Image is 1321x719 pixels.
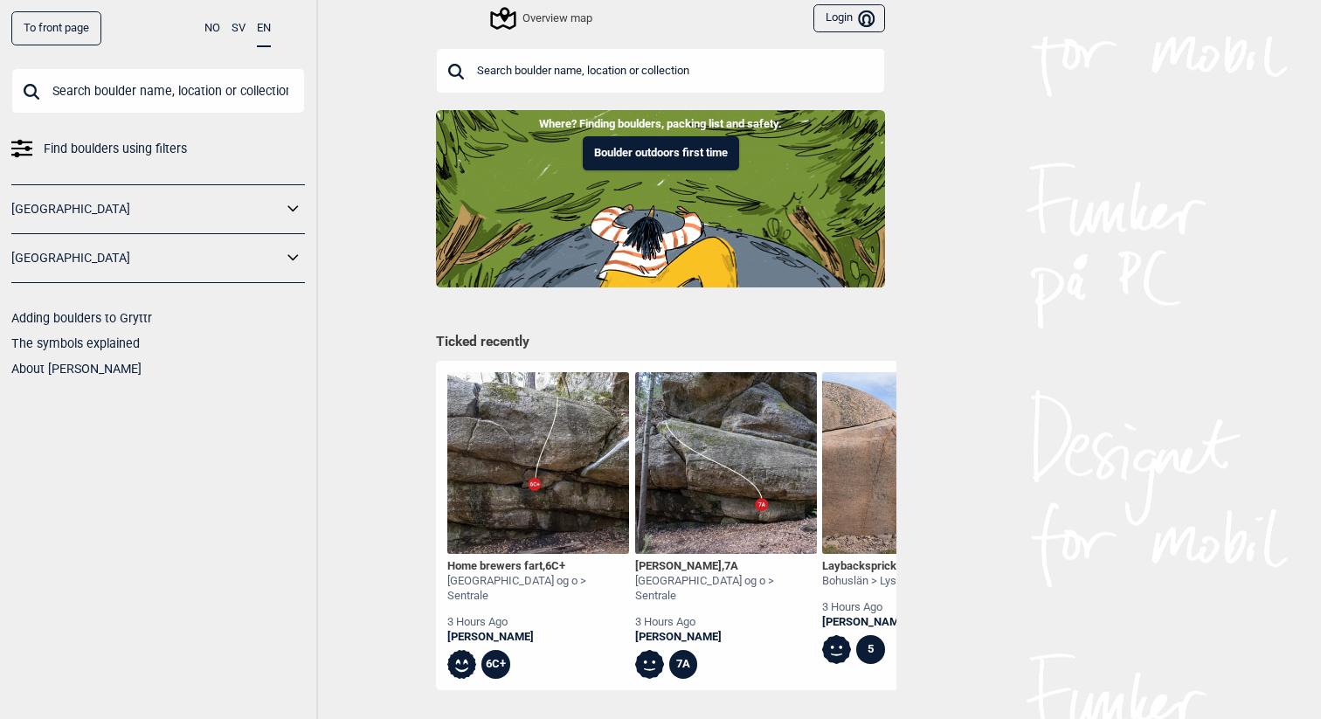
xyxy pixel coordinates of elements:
a: [GEOGRAPHIC_DATA] [11,245,282,271]
a: Find boulders using filters [11,136,305,162]
a: [GEOGRAPHIC_DATA] [11,197,282,222]
input: Search boulder name, location or collection [436,48,885,93]
div: Home brewers fart , [447,559,629,574]
div: 3 hours ago [635,615,817,630]
a: The symbols explained [11,336,140,350]
a: [PERSON_NAME] [635,630,817,645]
div: 3 hours ago [447,615,629,630]
span: 7A [724,559,738,572]
a: [PERSON_NAME] [822,615,917,630]
div: [GEOGRAPHIC_DATA] og o > Sentrale [447,574,629,604]
a: Adding boulders to Gryttr [11,311,152,325]
button: SV [232,11,246,45]
div: 5 [856,635,885,664]
p: Where? Finding boulders, packing list and safety. [13,115,1308,133]
a: To front page [11,11,101,45]
div: Bohuslän > Lysekil [822,574,917,589]
span: 6C+ [545,559,565,572]
div: [GEOGRAPHIC_DATA] og o > Sentrale [635,574,817,604]
a: [PERSON_NAME] [447,630,629,645]
div: 3 hours ago [822,600,917,615]
img: Indoor to outdoor [436,110,885,287]
div: Overview map [493,8,592,29]
input: Search boulder name, location or collection [11,68,305,114]
div: [PERSON_NAME] , [635,559,817,574]
button: Boulder outdoors first time [583,136,739,170]
div: 7A [669,650,698,679]
div: 6C+ [481,650,510,679]
img: Home brewers fart 210426 [447,372,629,554]
button: EN [257,11,271,47]
div: Laybacksprickan , [822,559,917,574]
span: Find boulders using filters [44,136,187,162]
button: NO [204,11,220,45]
a: About [PERSON_NAME] [11,362,142,376]
img: Laybacksprickan 210907 [822,372,1004,554]
h1: Ticked recently [436,333,885,352]
img: Halv Nelson 210515 [635,372,817,554]
button: Login [813,4,885,33]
